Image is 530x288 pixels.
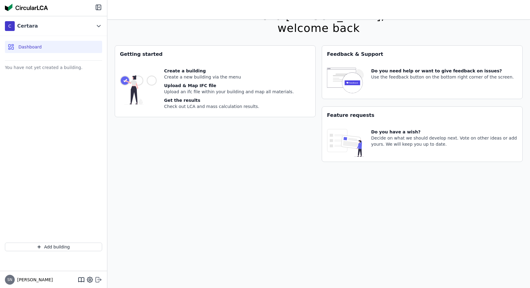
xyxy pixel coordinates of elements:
span: SN [7,278,13,282]
div: Do you have a wish? [371,129,517,135]
div: Create a building [164,68,294,74]
div: welcome back [252,22,385,34]
img: feature_request_tile-UiXE1qGU.svg [327,129,364,157]
div: Get the results [164,97,294,103]
div: Check out LCA and mass calculation results. [164,103,294,109]
div: Do you need help or want to give feedback on issues? [371,68,514,74]
div: Use the feedback button on the bottom right corner of the screen. [371,74,514,80]
div: Certara [17,22,38,30]
img: Concular [5,4,48,11]
span: [PERSON_NAME] [15,277,53,283]
div: You have not yet created a building. [5,63,102,72]
div: Feedback & Support [322,46,522,63]
img: feedback-icon-HCTs5lye.svg [327,68,364,94]
button: Add building [5,243,102,251]
div: Create a new building via the menu [164,74,294,80]
div: C [5,21,15,31]
div: Decide on what we should develop next. Vote on other ideas or add yours. We will keep you up to d... [371,135,517,147]
span: Dashboard [18,44,42,50]
div: Upload & Map IFC file [164,83,294,89]
div: Feature requests [322,107,522,124]
div: Getting started [115,46,315,63]
img: getting_started_tile-DrF_GRSv.svg [120,68,157,112]
div: Upload an ifc file within your building and map all materials. [164,89,294,95]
